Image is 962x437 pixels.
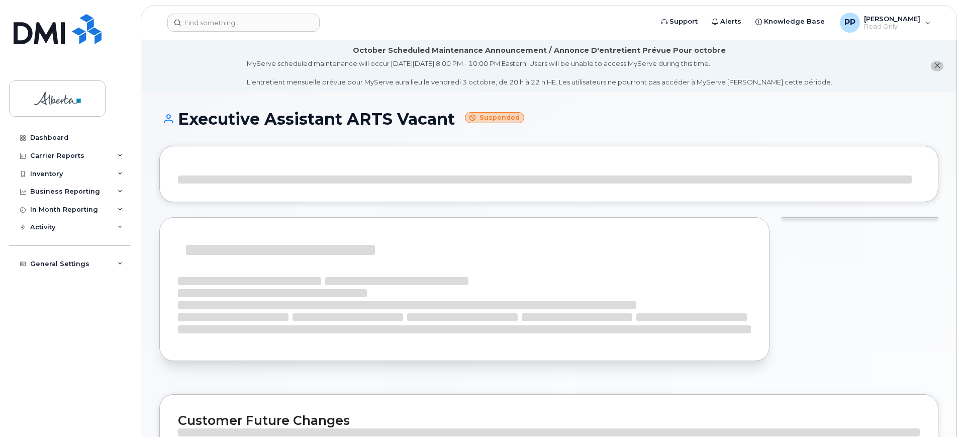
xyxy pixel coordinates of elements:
[353,45,726,56] div: October Scheduled Maintenance Announcement / Annonce D'entretient Prévue Pour octobre
[247,59,832,87] div: MyServe scheduled maintenance will occur [DATE][DATE] 8:00 PM - 10:00 PM Eastern. Users will be u...
[931,61,943,71] button: close notification
[178,413,920,428] h2: Customer Future Changes
[159,110,938,128] h1: Executive Assistant ARTS Vacant
[465,112,524,124] small: Suspended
